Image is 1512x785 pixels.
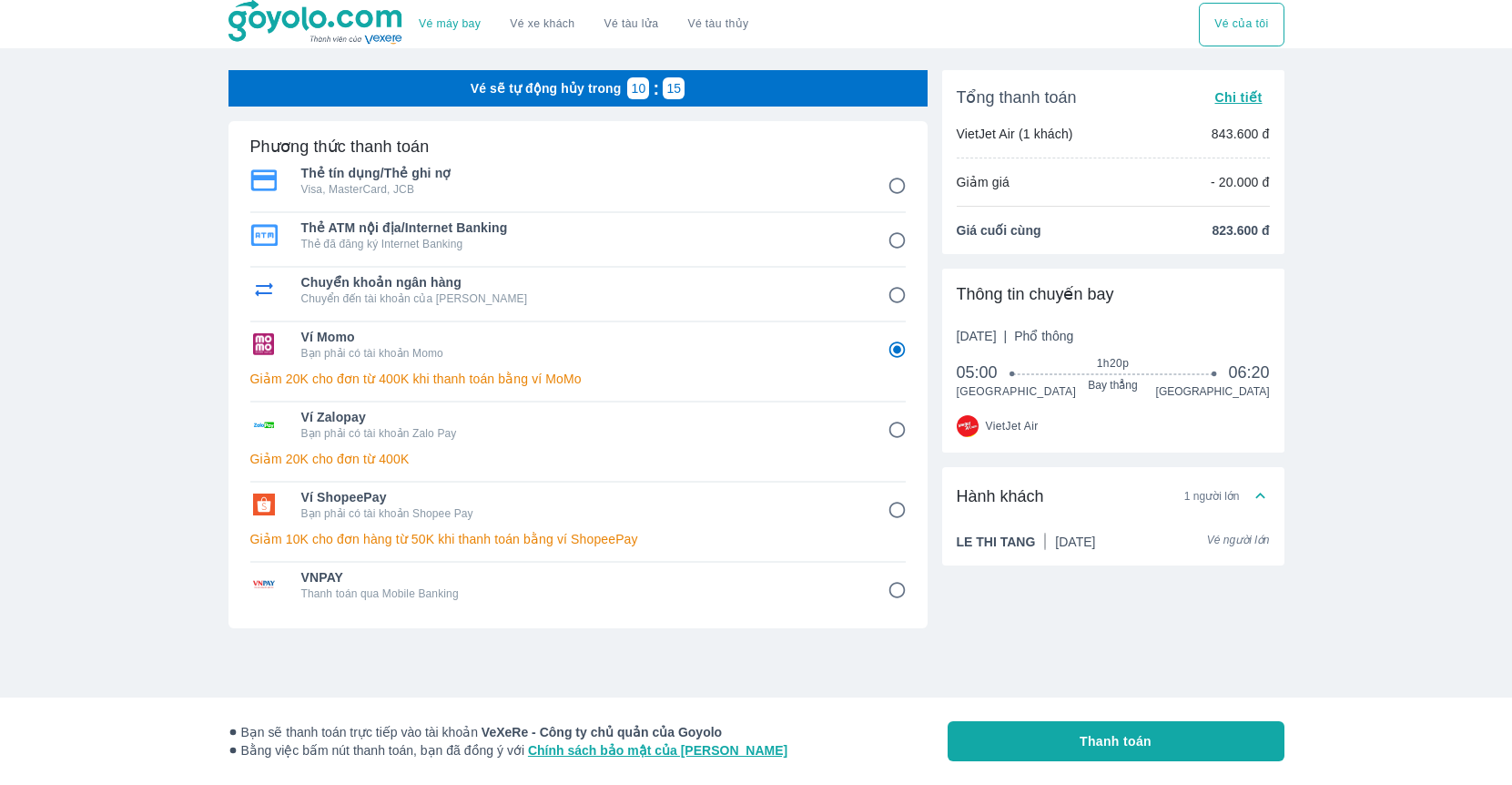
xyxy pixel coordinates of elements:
[301,273,862,291] span: Chuyển khoản ngân hàng
[301,506,862,521] p: Bạn phải có tài khoản Shopee Pay
[301,164,862,182] span: Thẻ tín dụng/Thẻ ghi nợ
[957,221,1041,240] span: Giá cuối cùng
[1228,362,1269,383] span: 06:20
[250,213,906,257] div: Thẻ ATM nội địa/Internet BankingThẻ ATM nội địa/Internet BankingThẻ đã đăng ký Internet Banking
[590,3,674,46] a: Vé tàu lửa
[1207,85,1269,110] button: Chi tiết
[1184,489,1240,504] span: 1 người lớn
[957,283,1270,305] div: Thông tin chuyến bay
[301,426,862,441] p: Bạn phải có tài khoản Zalo Pay
[250,268,906,311] div: Chuyển khoản ngân hàngChuyển khoản ngân hàngChuyển đến tài khoản của [PERSON_NAME]
[250,450,906,468] p: Giảm 20K cho đơn từ 400K
[1211,173,1270,191] p: - 20.000 đ
[250,403,906,446] div: Ví ZalopayVí ZalopayBạn phải có tài khoản Zalo Pay
[250,224,278,246] img: Thẻ ATM nội địa/Internet Banking
[942,467,1284,525] div: Hành khách1 người lớn
[673,3,763,46] button: Vé tàu thủy
[419,17,481,31] a: Vé máy bay
[986,419,1039,433] span: VietJet Air
[957,485,1044,507] span: Hành khách
[1199,3,1284,46] div: choose transportation mode
[228,741,788,760] span: Bằng việc bấm nút thanh toán, bạn đã đồng ý với
[301,346,862,361] p: Bạn phải có tài khoản Momo
[1212,221,1269,240] span: 823.600 đ
[1199,3,1284,46] button: Vé của tôi
[1012,378,1213,392] span: Bay thẳng
[649,79,663,97] p: :
[957,87,1077,108] span: Tổng thanh toán
[957,327,1074,345] span: [DATE]
[250,530,906,548] p: Giảm 10K cho đơn hàng từ 50K khi thanh toán bằng ví ShopeePay
[1014,329,1073,343] span: Phổ thông
[1012,356,1213,371] span: 1h20p
[1004,329,1008,343] span: |
[528,743,787,758] a: Chính sách bảo mật của [PERSON_NAME]
[482,725,722,739] strong: VeXeRe - Công ty chủ quản của Goyolo
[250,322,906,366] div: Ví MomoVí MomoBạn phải có tài khoản Momo
[301,182,862,197] p: Visa, MasterCard, JCB
[1212,125,1270,143] p: 843.600 đ
[301,291,862,306] p: Chuyển đến tài khoản của [PERSON_NAME]
[404,3,763,46] div: choose transportation mode
[250,158,906,202] div: Thẻ tín dụng/Thẻ ghi nợThẻ tín dụng/Thẻ ghi nợVisa, MasterCard, JCB
[1214,90,1262,105] span: Chi tiết
[471,79,622,97] p: Vé sẽ tự động hủy trong
[1080,732,1152,750] span: Thanh toán
[301,219,862,237] span: Thẻ ATM nội địa/Internet Banking
[250,483,906,526] div: Ví ShopeePayVí ShopeePayBạn phải có tài khoản Shopee Pay
[948,721,1284,761] button: Thanh toán
[957,362,1013,383] span: 05:00
[301,328,862,346] span: Ví Momo
[250,370,906,388] p: Giảm 20K cho đơn từ 400K khi thanh toán bằng ví MoMo
[666,79,681,97] p: 15
[250,333,278,355] img: Ví Momo
[250,279,278,301] img: Chuyển khoản ngân hàng
[250,574,278,596] img: VNPAY
[301,586,862,601] p: Thanh toán qua Mobile Banking
[301,408,862,426] span: Ví Zalopay
[250,494,278,515] img: Ví ShopeePay
[942,525,1284,566] div: Hành khách1 người lớn
[510,17,574,31] a: Vé xe khách
[1055,535,1095,549] span: [DATE]
[301,488,862,506] span: Ví ShopeePay
[957,173,1010,191] p: Giảm giá
[250,563,906,607] div: VNPAYVNPAYThanh toán qua Mobile Banking
[632,79,646,97] p: 10
[957,533,1036,551] span: LE THI TANG
[957,125,1073,143] p: VietJet Air (1 khách)
[301,237,862,251] p: Thẻ đã đăng ký Internet Banking
[1207,533,1270,551] span: Vé người lớn
[301,568,862,586] span: VNPAY
[250,136,430,158] h6: Phương thức thanh toán
[250,413,278,435] img: Ví Zalopay
[250,169,278,191] img: Thẻ tín dụng/Thẻ ghi nợ
[228,723,788,741] span: Bạn sẽ thanh toán trực tiếp vào tài khoản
